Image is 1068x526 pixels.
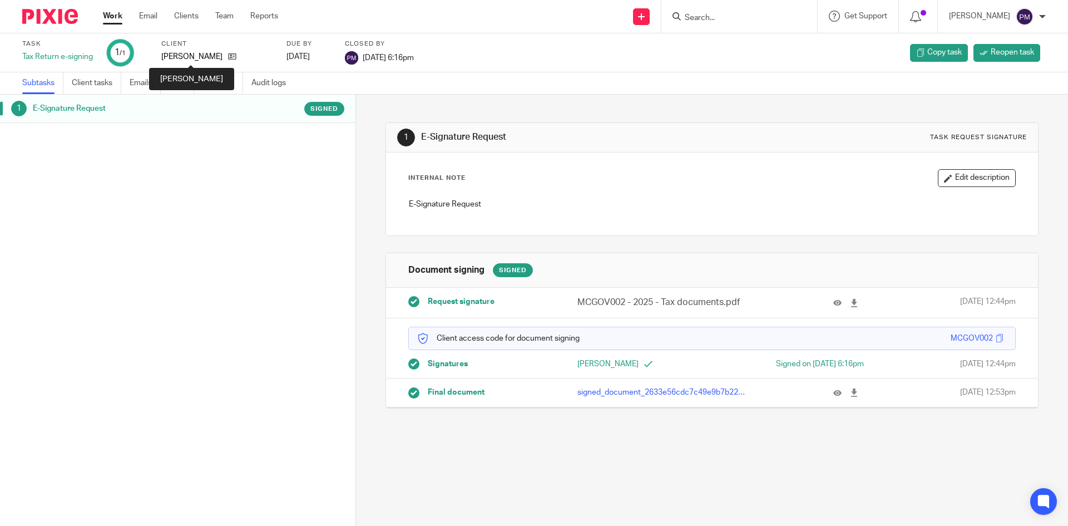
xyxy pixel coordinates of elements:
[161,51,222,62] p: [PERSON_NAME]
[22,40,93,48] label: Task
[11,101,27,116] div: 1
[215,11,234,22] a: Team
[910,44,968,62] a: Copy task
[286,51,331,62] div: [DATE]
[363,53,414,61] span: [DATE] 6:16pm
[949,11,1010,22] p: [PERSON_NAME]
[493,263,533,277] div: Signed
[22,9,78,24] img: Pixie
[345,40,414,48] label: Closed by
[22,51,93,62] div: Tax Return e-signing
[130,72,161,94] a: Emails
[250,11,278,22] a: Reports
[202,72,243,94] a: Notes (0)
[169,72,194,94] a: Files
[428,296,495,307] span: Request signature
[408,174,466,183] p: Internal Note
[174,11,199,22] a: Clients
[397,129,415,146] div: 1
[408,264,484,276] h1: Document signing
[72,72,121,94] a: Client tasks
[33,100,241,117] h1: E-Signature Request
[960,358,1016,370] span: [DATE] 12:44pm
[22,72,63,94] a: Subtasks
[577,358,712,370] p: [PERSON_NAME]
[120,50,126,56] small: /1
[927,47,962,58] span: Copy task
[951,333,993,344] div: MCGOV002
[310,104,338,114] span: Signed
[421,131,736,143] h1: E-Signature Request
[960,296,1016,309] span: [DATE] 12:44pm
[930,133,1027,142] div: Task request signature
[417,333,580,344] p: Client access code for document signing
[684,13,784,23] input: Search
[844,12,887,20] span: Get Support
[428,358,468,370] span: Signatures
[161,40,273,48] label: Client
[960,387,1016,398] span: [DATE] 12:53pm
[973,44,1040,62] a: Reopen task
[1016,8,1034,26] img: svg%3E
[938,169,1016,187] button: Edit description
[251,72,294,94] a: Audit logs
[577,387,745,398] p: signed_document_2633e56cdc7c49e9b7b22826e8d64910.pdf
[409,199,1015,210] p: E-Signature Request
[428,387,484,398] span: Final document
[729,358,864,370] div: Signed on [DATE] 6:16pm
[103,11,122,22] a: Work
[345,51,358,65] img: svg%3E
[286,40,331,48] label: Due by
[139,11,157,22] a: Email
[577,296,745,309] p: MCGOV002 - 2025 - Tax documents.pdf
[991,47,1034,58] span: Reopen task
[115,46,126,59] div: 1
